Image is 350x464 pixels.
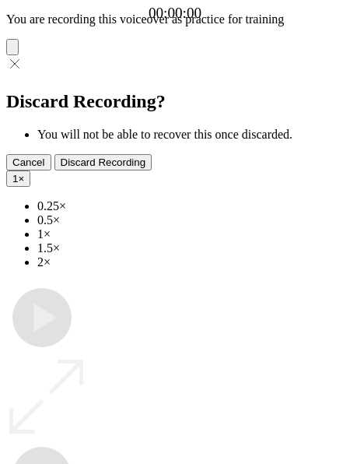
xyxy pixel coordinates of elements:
li: 1× [37,227,344,241]
li: You will not be able to recover this once discarded. [37,128,344,142]
button: Discard Recording [54,154,152,170]
h2: Discard Recording? [6,91,344,112]
li: 0.25× [37,199,344,213]
p: You are recording this voiceover as practice for training [6,12,344,26]
li: 2× [37,255,344,269]
button: 1× [6,170,30,187]
li: 1.5× [37,241,344,255]
a: 00:00:00 [149,5,201,22]
li: 0.5× [37,213,344,227]
span: 1 [12,173,18,185]
button: Cancel [6,154,51,170]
